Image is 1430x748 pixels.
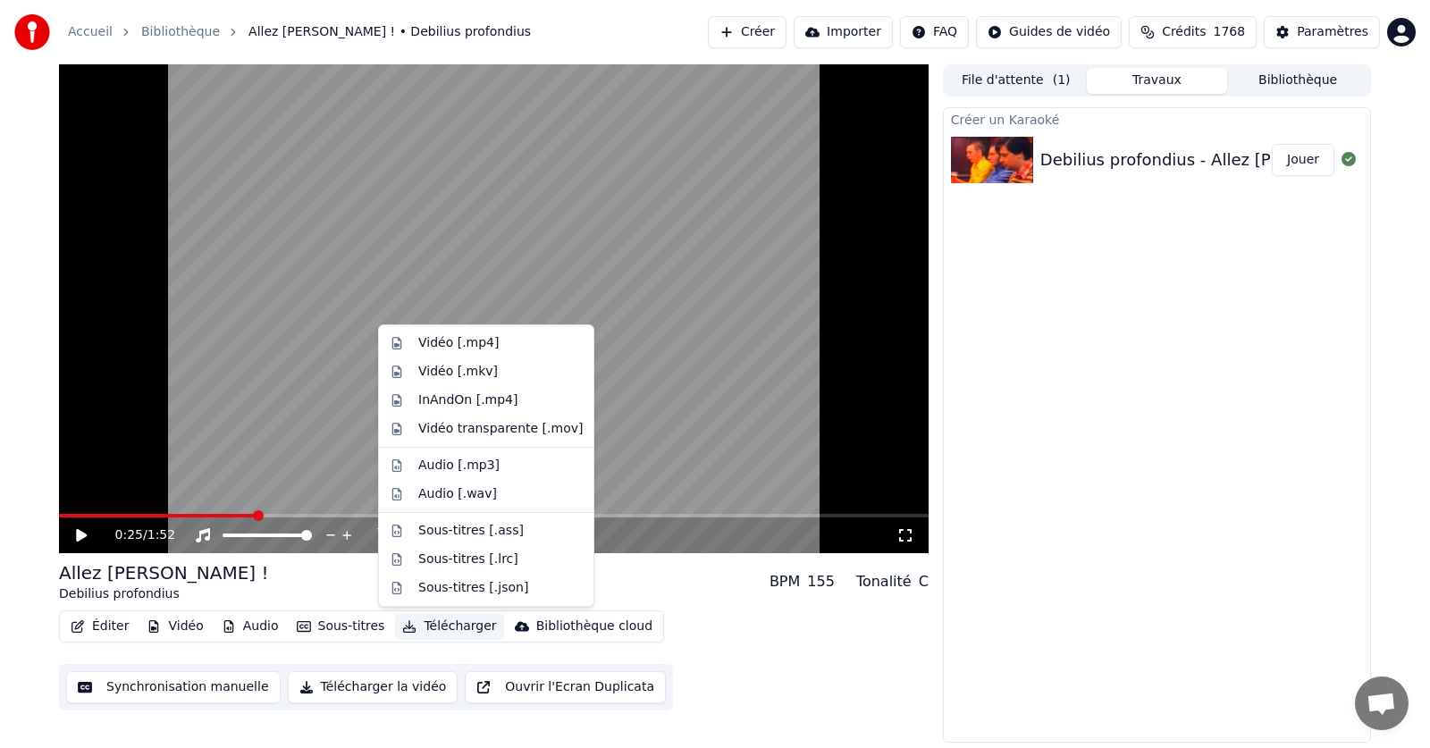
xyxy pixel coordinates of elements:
[919,571,929,593] div: C
[68,23,113,41] a: Accueil
[290,614,392,639] button: Sous-titres
[418,579,528,597] div: Sous-titres [.json]
[14,14,50,50] img: youka
[1355,677,1409,730] div: Ouvrir le chat
[63,614,136,639] button: Éditer
[536,618,652,635] div: Bibliothèque cloud
[900,16,969,48] button: FAQ
[214,614,286,639] button: Audio
[1227,68,1368,94] button: Bibliothèque
[1087,68,1228,94] button: Travaux
[946,68,1087,94] button: File d'attente
[418,391,518,409] div: InAndOn [.mp4]
[66,671,281,703] button: Synchronisation manuelle
[418,334,499,352] div: Vidéo [.mp4]
[418,363,498,381] div: Vidéo [.mkv]
[147,526,175,544] span: 1:52
[68,23,531,41] nav: breadcrumb
[976,16,1122,48] button: Guides de vidéo
[1214,23,1246,41] span: 1768
[418,457,500,475] div: Audio [.mp3]
[708,16,786,48] button: Créer
[395,614,503,639] button: Télécharger
[59,560,268,585] div: Allez [PERSON_NAME] !
[1053,71,1071,89] span: ( 1 )
[139,614,210,639] button: Vidéo
[115,526,158,544] div: /
[59,585,268,603] div: Debilius profondius
[248,23,531,41] span: Allez [PERSON_NAME] ! • Debilius profondius
[1264,16,1380,48] button: Paramètres
[1162,23,1206,41] span: Crédits
[288,671,458,703] button: Télécharger la vidéo
[807,571,835,593] div: 155
[115,526,143,544] span: 0:25
[770,571,800,593] div: BPM
[794,16,893,48] button: Importer
[141,23,220,41] a: Bibliothèque
[418,522,524,540] div: Sous-titres [.ass]
[1129,16,1257,48] button: Crédits1768
[418,420,583,438] div: Vidéo transparente [.mov]
[418,550,518,568] div: Sous-titres [.lrc]
[944,108,1370,130] div: Créer un Karaoké
[418,485,497,503] div: Audio [.wav]
[1272,144,1334,176] button: Jouer
[1040,147,1400,172] div: Debilius profondius - Allez [PERSON_NAME] !
[856,571,912,593] div: Tonalité
[465,671,666,703] button: Ouvrir l'Ecran Duplicata
[1297,23,1368,41] div: Paramètres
